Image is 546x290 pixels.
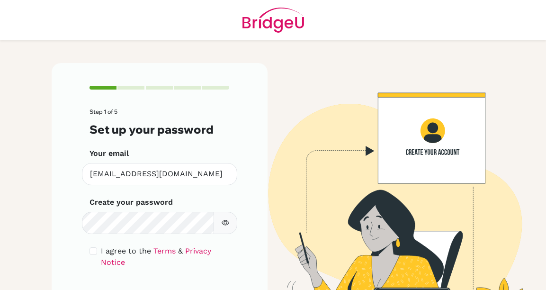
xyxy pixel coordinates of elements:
[90,123,230,136] h3: Set up your password
[178,246,183,255] span: &
[82,163,237,185] input: Insert your email*
[153,246,176,255] a: Terms
[90,108,117,115] span: Step 1 of 5
[90,197,173,208] label: Create your password
[101,246,151,255] span: I agree to the
[101,246,211,267] a: Privacy Notice
[90,148,129,159] label: Your email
